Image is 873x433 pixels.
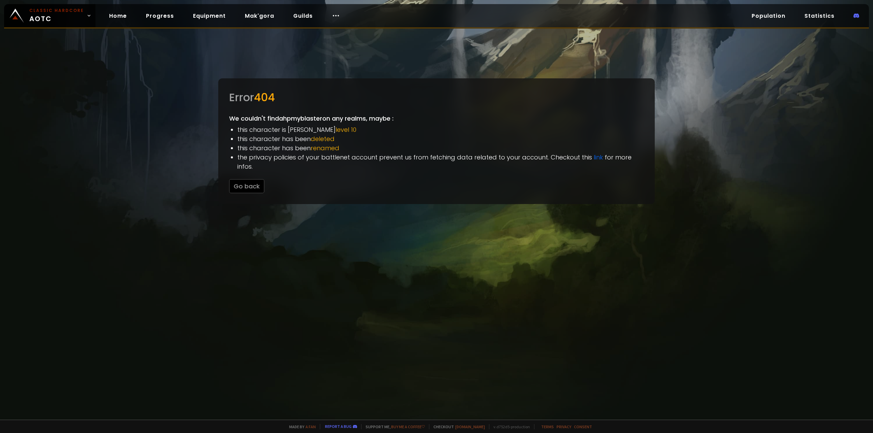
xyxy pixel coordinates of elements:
[237,125,644,134] li: this character is [PERSON_NAME]
[391,424,425,429] a: Buy me a coffee
[325,424,352,429] a: Report a bug
[574,424,592,429] a: Consent
[746,9,791,23] a: Population
[237,143,644,153] li: this character has been
[237,153,644,171] li: the privacy policies of your battlenet account prevent us from fetching data related to your acco...
[239,9,280,23] a: Mak'gora
[455,424,485,429] a: [DOMAIN_NAME]
[285,424,316,429] span: Made by
[311,144,339,152] span: renamed
[254,90,275,105] span: 404
[541,424,554,429] a: Terms
[361,424,425,429] span: Support me,
[29,7,84,14] small: Classic Hardcore
[311,135,335,143] span: deleted
[140,9,179,23] a: Progress
[489,424,530,429] span: v. d752d5 - production
[29,7,84,24] span: AOTC
[429,424,485,429] span: Checkout
[218,78,655,204] div: We couldn't find ahpmyblaster on any realms, maybe :
[336,125,356,134] span: level 10
[288,9,318,23] a: Guilds
[229,182,264,190] a: Go back
[229,179,264,193] button: Go back
[799,9,840,23] a: Statistics
[237,134,644,143] li: this character has been
[306,424,316,429] a: a fan
[188,9,231,23] a: Equipment
[4,4,95,27] a: Classic HardcoreAOTC
[594,153,603,161] a: link
[557,424,571,429] a: Privacy
[229,89,644,106] div: Error
[104,9,132,23] a: Home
